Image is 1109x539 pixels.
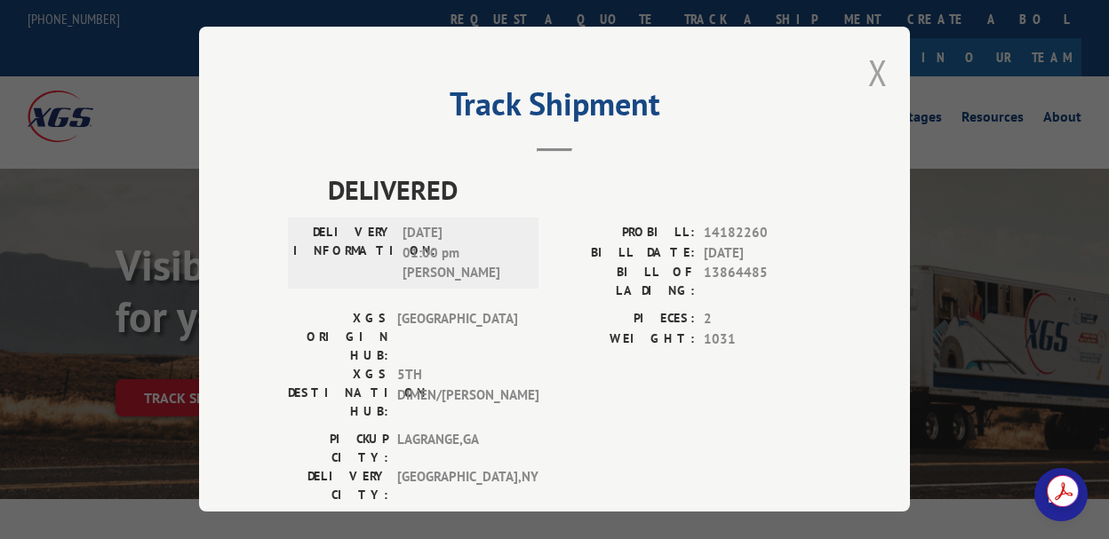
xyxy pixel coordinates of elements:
[288,467,388,504] label: DELIVERY CITY:
[554,223,695,243] label: PROBILL:
[397,365,517,421] span: 5TH DIMEN/[PERSON_NAME]
[704,263,821,300] span: 13864485
[293,223,394,283] label: DELIVERY INFORMATION:
[704,329,821,350] span: 1031
[554,243,695,264] label: BILL DATE:
[288,309,388,365] label: XGS ORIGIN HUB:
[288,91,821,125] h2: Track Shipment
[554,309,695,329] label: PIECES:
[403,223,523,283] span: [DATE] 01:00 pm [PERSON_NAME]
[288,430,388,467] label: PICKUP CITY:
[397,430,517,467] span: LAGRANGE , GA
[397,467,517,504] span: [GEOGRAPHIC_DATA] , NY
[554,263,695,300] label: BILL OF LADING:
[704,243,821,264] span: [DATE]
[704,223,821,243] span: 14182260
[554,329,695,350] label: WEIGHT:
[288,365,388,421] label: XGS DESTINATION HUB:
[397,309,517,365] span: [GEOGRAPHIC_DATA]
[1034,468,1088,521] div: Open chat
[328,170,821,210] span: DELIVERED
[704,309,821,329] span: 2
[868,49,888,96] button: Close modal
